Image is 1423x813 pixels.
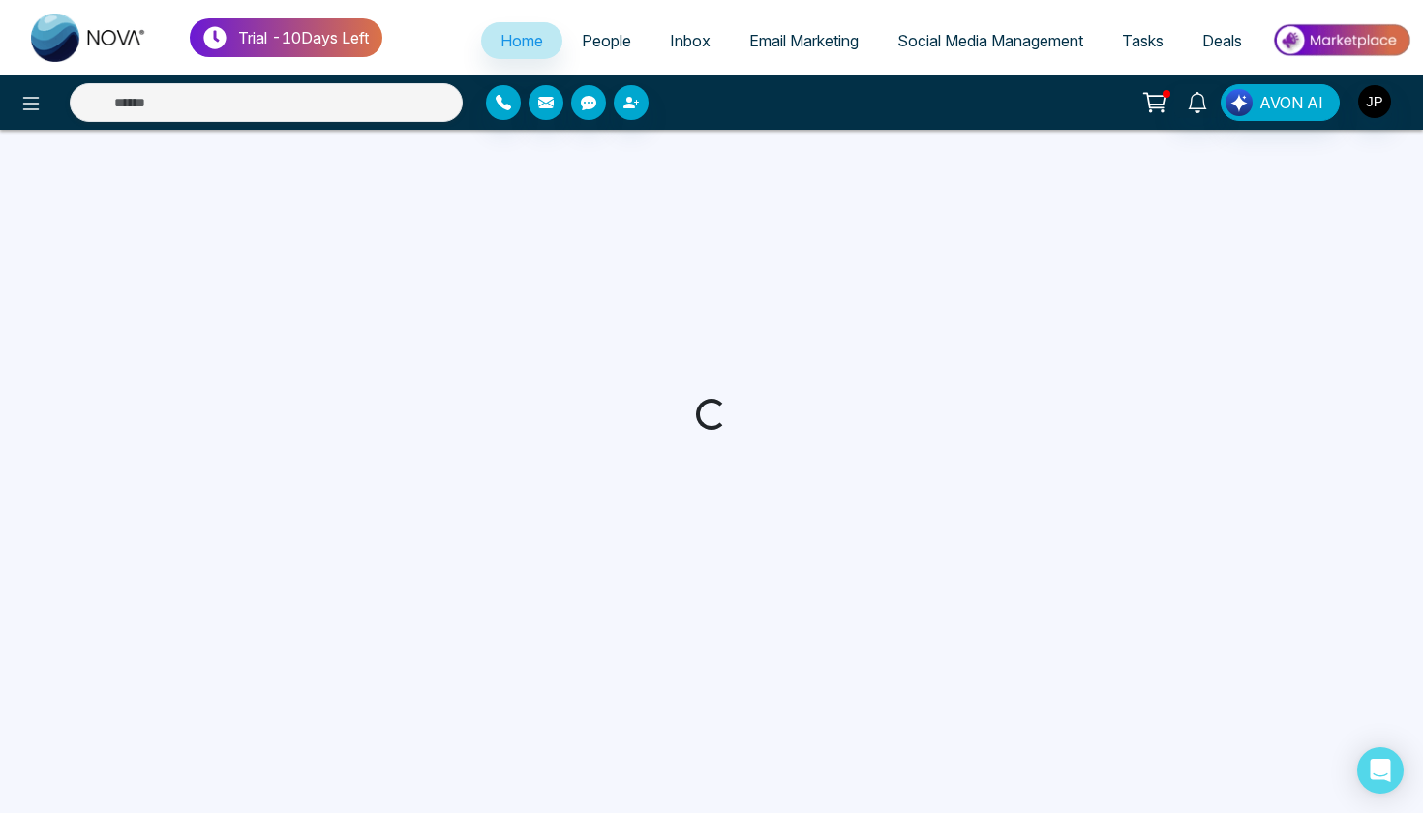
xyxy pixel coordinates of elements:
img: Nova CRM Logo [31,14,147,62]
span: AVON AI [1259,91,1323,114]
img: User Avatar [1358,85,1391,118]
div: Open Intercom Messenger [1357,747,1404,794]
p: Trial - 10 Days Left [238,26,369,49]
img: Market-place.gif [1271,18,1411,62]
a: People [562,22,651,59]
button: AVON AI [1221,84,1340,121]
span: Email Marketing [749,31,859,50]
a: Inbox [651,22,730,59]
span: People [582,31,631,50]
span: Inbox [670,31,711,50]
a: Deals [1183,22,1261,59]
span: Home [500,31,543,50]
span: Social Media Management [897,31,1083,50]
span: Tasks [1122,31,1164,50]
a: Tasks [1103,22,1183,59]
span: Deals [1202,31,1242,50]
a: Social Media Management [878,22,1103,59]
a: Email Marketing [730,22,878,59]
img: Lead Flow [1226,89,1253,116]
a: Home [481,22,562,59]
